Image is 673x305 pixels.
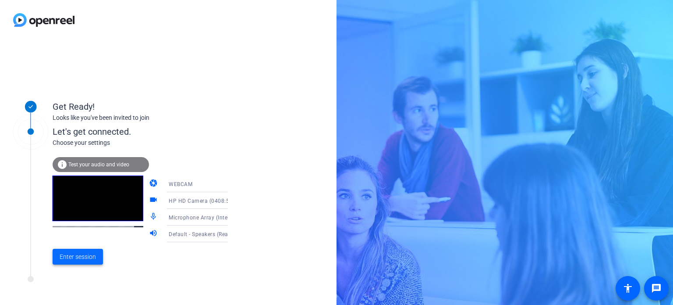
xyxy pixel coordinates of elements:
[623,283,633,294] mat-icon: accessibility
[53,138,246,147] div: Choose your settings
[149,212,159,222] mat-icon: mic_none
[169,181,192,187] span: WEBCAM
[53,100,228,113] div: Get Ready!
[149,179,159,189] mat-icon: camera
[53,125,246,138] div: Let's get connected.
[169,230,263,237] span: Default - Speakers (Realtek(R) Audio)
[57,159,67,170] mat-icon: info
[53,113,228,122] div: Looks like you've been invited to join
[149,195,159,206] mat-icon: videocam
[53,249,103,265] button: Enter session
[169,214,363,221] span: Microphone Array (Intel® Smart Sound Technology for Digital Microphones)
[68,161,129,168] span: Test your audio and video
[60,252,96,262] span: Enter session
[651,283,662,294] mat-icon: message
[169,197,241,204] span: HP HD Camera (0408:5349)
[149,229,159,239] mat-icon: volume_up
